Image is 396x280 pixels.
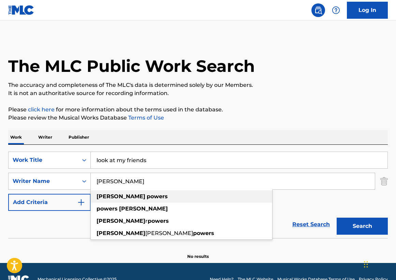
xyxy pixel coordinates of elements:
strong: [PERSON_NAME] [97,230,145,236]
img: MLC Logo [8,5,34,15]
p: The accuracy and completeness of The MLC's data is determined solely by our Members. [8,81,388,89]
strong: powers [147,193,168,200]
div: Drag [364,254,368,275]
div: Work Title [13,156,74,164]
form: Search Form [8,152,388,238]
a: Terms of Use [127,114,164,121]
a: click here [28,106,55,113]
strong: powers [193,230,214,236]
img: 9d2ae6d4665cec9f34b9.svg [77,198,85,206]
p: No results [187,245,209,260]
strong: [PERSON_NAME] [119,205,168,212]
p: Publisher [67,130,91,144]
strong: [PERSON_NAME] [97,193,145,200]
p: Please for more information about the terms used in the database. [8,106,388,114]
span: r [145,218,148,224]
p: Writer [36,130,54,144]
a: Public Search [311,3,325,17]
strong: powers [148,218,169,224]
img: search [314,6,322,14]
img: help [332,6,340,14]
iframe: Chat Widget [362,247,396,280]
p: It is not an authoritative source for recording information. [8,89,388,97]
strong: powers [97,205,118,212]
div: Writer Name [13,177,74,185]
p: Please review the Musical Works Database [8,114,388,122]
button: Add Criteria [8,194,91,211]
p: Work [8,130,24,144]
a: Log In [347,2,388,19]
a: Reset Search [289,217,333,232]
strong: [PERSON_NAME] [97,218,145,224]
div: Help [329,3,343,17]
span: [PERSON_NAME] [145,230,193,236]
img: Delete Criterion [380,173,388,190]
h1: The MLC Public Work Search [8,56,255,76]
button: Search [337,218,388,235]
